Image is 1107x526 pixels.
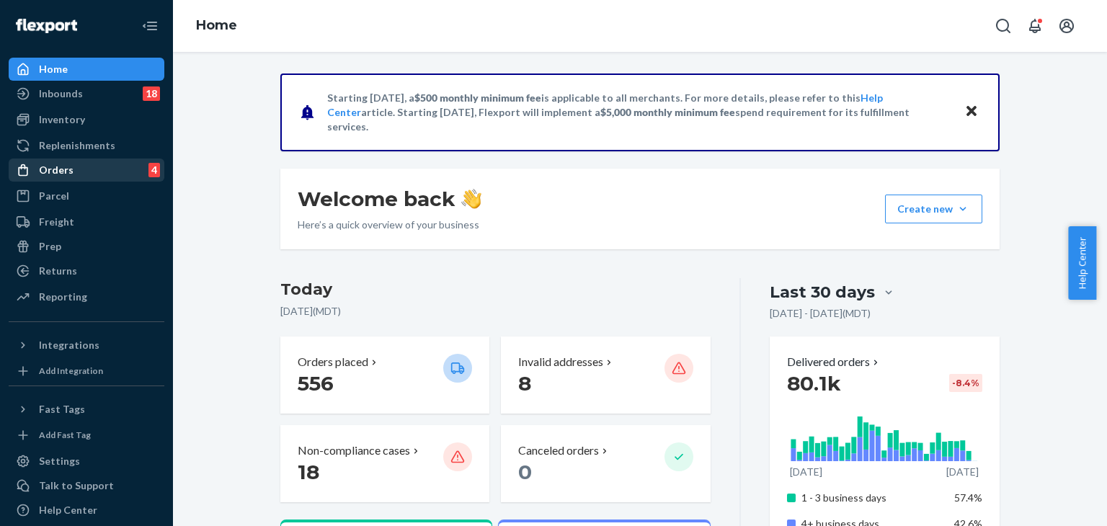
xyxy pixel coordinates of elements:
a: Orders4 [9,159,164,182]
button: Non-compliance cases 18 [280,425,489,502]
a: Inventory [9,108,164,131]
button: Open account menu [1052,12,1081,40]
p: Invalid addresses [518,354,603,370]
a: Parcel [9,184,164,208]
div: Fast Tags [39,402,85,416]
a: Home [9,58,164,81]
p: [DATE] [790,465,822,479]
img: Flexport logo [16,19,77,33]
a: Settings [9,450,164,473]
h1: Welcome back [298,186,481,212]
button: Close Navigation [135,12,164,40]
a: Help Center [9,499,164,522]
a: Add Integration [9,362,164,380]
p: Starting [DATE], a is applicable to all merchants. For more details, please refer to this article... [327,91,951,134]
div: Prep [39,239,61,254]
span: 556 [298,371,334,396]
div: Freight [39,215,74,229]
div: Parcel [39,189,69,203]
p: 1 - 3 business days [801,491,943,505]
div: -8.4 % [949,374,982,392]
a: Inbounds18 [9,82,164,105]
div: Help Center [39,503,97,517]
a: Returns [9,259,164,282]
img: hand-wave emoji [461,189,481,209]
p: [DATE] [946,465,979,479]
span: 0 [518,460,532,484]
a: Replenishments [9,134,164,157]
button: Close [962,102,981,122]
div: Integrations [39,338,99,352]
button: Fast Tags [9,398,164,421]
button: Canceled orders 0 [501,425,710,502]
button: Open Search Box [989,12,1018,40]
button: Invalid addresses 8 [501,336,710,414]
div: Add Integration [39,365,103,377]
div: 18 [143,86,160,101]
button: Orders placed 556 [280,336,489,414]
span: 80.1k [787,371,841,396]
span: $500 monthly minimum fee [414,92,541,104]
button: Create new [885,195,982,223]
div: Talk to Support [39,478,114,493]
span: 8 [518,371,531,396]
a: Prep [9,235,164,258]
div: Returns [39,264,77,278]
button: Open notifications [1021,12,1049,40]
div: Reporting [39,290,87,304]
p: [DATE] ( MDT ) [280,304,711,318]
button: Integrations [9,334,164,357]
div: Home [39,62,68,76]
span: Support [29,10,81,23]
a: Home [196,17,237,33]
div: Inbounds [39,86,83,101]
div: Add Fast Tag [39,429,91,441]
span: $5,000 monthly minimum fee [600,106,735,118]
ol: breadcrumbs [184,5,249,47]
div: Last 30 days [770,281,875,303]
div: Inventory [39,112,85,127]
button: Delivered orders [787,354,881,370]
div: 4 [148,163,160,177]
h3: Today [280,278,711,301]
div: Orders [39,163,74,177]
button: Talk to Support [9,474,164,497]
div: Replenishments [39,138,115,153]
span: 18 [298,460,319,484]
p: Here’s a quick overview of your business [298,218,481,232]
button: Help Center [1068,226,1096,300]
a: Freight [9,210,164,233]
a: Reporting [9,285,164,308]
div: Settings [39,454,80,468]
span: 57.4% [954,491,982,504]
p: Non-compliance cases [298,442,410,459]
a: Add Fast Tag [9,427,164,444]
p: Orders placed [298,354,368,370]
p: Canceled orders [518,442,599,459]
p: [DATE] - [DATE] ( MDT ) [770,306,871,321]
